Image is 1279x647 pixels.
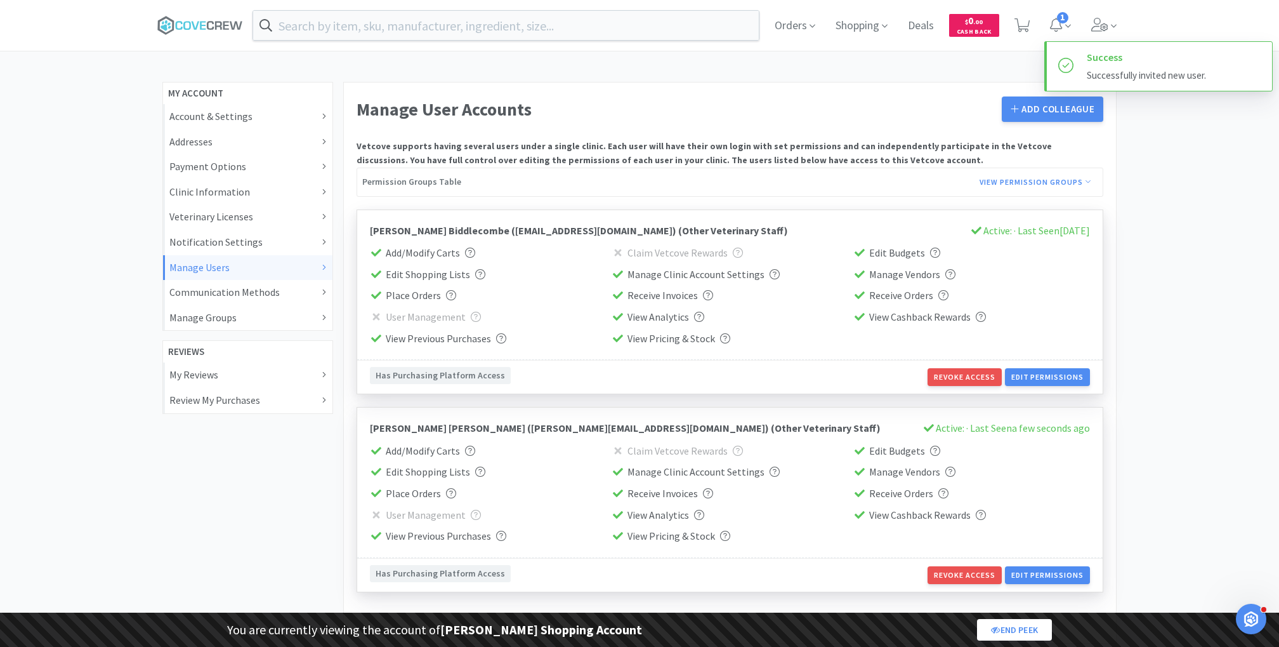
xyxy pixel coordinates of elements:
a: Addresses [163,130,332,155]
div: Reviews [168,344,332,359]
button: Edit Permissions [1005,566,1090,584]
strong: [PERSON_NAME] Biddlecombe [370,224,788,237]
div: Permission Groups Table [362,175,461,189]
a: Deals [903,20,939,32]
span: 1 [1057,12,1068,23]
span: Receive Invoices [627,289,698,302]
input: Search by item, sku, manufacturer, ingredient, size... [253,11,759,40]
h1: Manage User Accounts [357,95,994,124]
span: Edit Budgets [869,444,925,457]
span: Add/Modify Carts [386,444,460,457]
span: Receive Orders [869,289,933,302]
div: Addresses [169,134,326,150]
span: Has Purchasing Platform Access [371,368,510,384]
a: Review My Purchases [163,388,332,413]
strong: Vetcove supports having several users under a single clinic. Each user will have their own login ... [357,140,1052,166]
span: ( [PERSON_NAME][EMAIL_ADDRESS][DOMAIN_NAME] ) [527,422,769,434]
span: Claim Vetcove Rewards [627,444,728,457]
a: Communication Methods [163,280,332,305]
div: My Reviews [169,367,326,384]
span: User Management [386,310,466,323]
button: Revoke Access [928,566,1001,584]
span: Claim Vetcove Rewards [627,246,728,259]
div: Manage Groups [169,310,326,326]
button: Revoke Access [928,368,1001,386]
div: Notification Settings [169,234,326,251]
div: Clinic Information [169,184,326,201]
span: Edit Shopping Lists [386,465,470,478]
div: Review My Purchases [169,392,326,409]
span: Place Orders [386,289,441,302]
div: Communication Methods [169,284,326,301]
span: User Management [386,509,466,521]
strong: [PERSON_NAME] [PERSON_NAME] [370,422,881,434]
span: Receive Invoices [627,487,698,500]
span: Manage Clinic Account Settings [627,268,764,281]
span: ( [EMAIL_ADDRESS][DOMAIN_NAME] ) [511,224,676,237]
a: Manage Groups [163,305,332,331]
strong: The users listed below have access to this Vetcove account. [731,154,983,166]
div: Active: · Last Seen a few seconds ago [924,420,1090,437]
span: View Analytics [627,509,689,521]
div: My Account [168,86,332,101]
span: Cash Back [957,29,992,37]
p: Successfully invited new user. [1087,68,1259,83]
span: Edit Budgets [869,246,925,259]
span: View Pricing & Stock [627,530,715,542]
div: Account & Settings [169,109,326,125]
span: Receive Orders [869,487,933,500]
span: Edit Shopping Lists [386,268,470,281]
div: Manage Users [169,260,326,276]
button: View Permission Groups [973,173,1098,191]
a: My Reviews [163,363,332,388]
button: Add Colleague [1002,97,1103,122]
span: View Previous Purchases [386,530,491,542]
span: View Previous Purchases [386,332,491,345]
a: Veterinary Licenses [163,204,332,230]
p: You are currently viewing the account of [227,620,642,640]
span: View Analytics [627,310,689,323]
span: $ [965,18,968,26]
span: View Cashback Rewards [869,310,971,323]
h3: Success [1087,50,1259,65]
span: View Pricing & Stock [627,332,715,345]
a: Manage Users [163,255,332,281]
div: Veterinary Licenses [169,209,326,225]
a: Payment Options [163,154,332,180]
span: Manage Vendors [869,465,940,478]
span: View Cashback Rewards [869,509,971,521]
a: $0.00Cash Back [949,8,999,43]
strong: You have full control over editing the permissions of each user in your clinic. [410,154,730,166]
span: Has Purchasing Platform Access [371,566,510,582]
span: Place Orders [386,487,441,500]
span: ( Other Veterinary Staff ) [771,422,881,434]
span: Manage Vendors [869,268,940,281]
button: Edit Permissions [1005,368,1090,386]
div: Active: · Last Seen [DATE] [971,223,1090,239]
iframe: Intercom live chat [1236,604,1266,634]
div: Payment Options [169,159,326,175]
span: 0 [965,15,983,27]
span: Manage Clinic Account Settings [627,465,764,478]
span: . 00 [973,18,983,26]
a: End Peek [977,619,1052,641]
a: Notification Settings [163,230,332,255]
span: ( Other Veterinary Staff ) [678,224,788,237]
a: Account & Settings [163,104,332,130]
a: Clinic Information [163,180,332,205]
span: Add/Modify Carts [386,246,460,259]
strong: [PERSON_NAME] Shopping Account [440,622,642,637]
